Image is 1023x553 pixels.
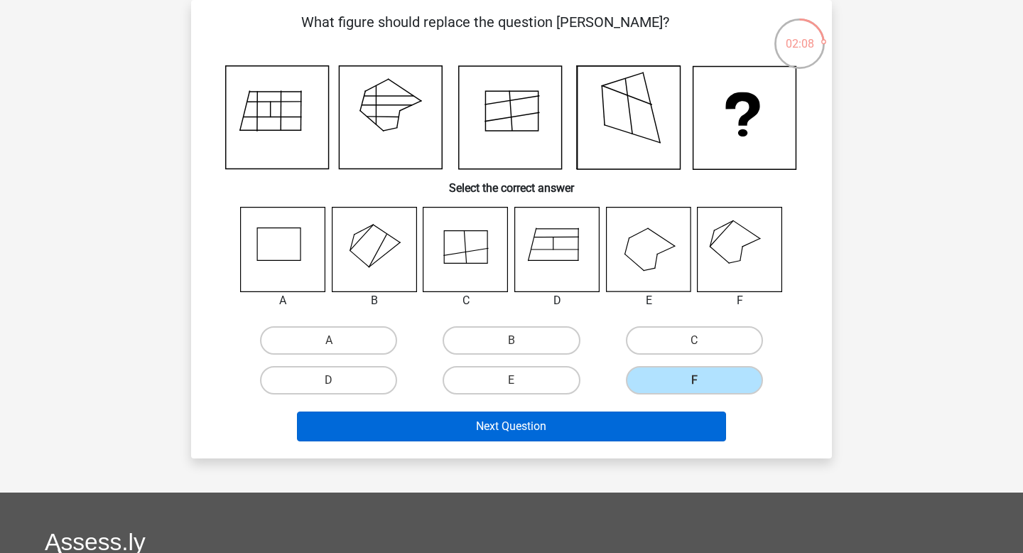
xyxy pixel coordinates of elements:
[260,366,397,394] label: D
[773,17,826,53] div: 02:08
[595,292,703,309] div: E
[214,170,809,195] h6: Select the correct answer
[443,326,580,355] label: B
[297,412,727,441] button: Next Question
[686,292,794,309] div: F
[214,11,756,54] p: What figure should replace the question [PERSON_NAME]?
[260,326,397,355] label: A
[443,366,580,394] label: E
[504,292,611,309] div: D
[626,366,763,394] label: F
[321,292,428,309] div: B
[412,292,519,309] div: C
[626,326,763,355] label: C
[229,292,337,309] div: A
